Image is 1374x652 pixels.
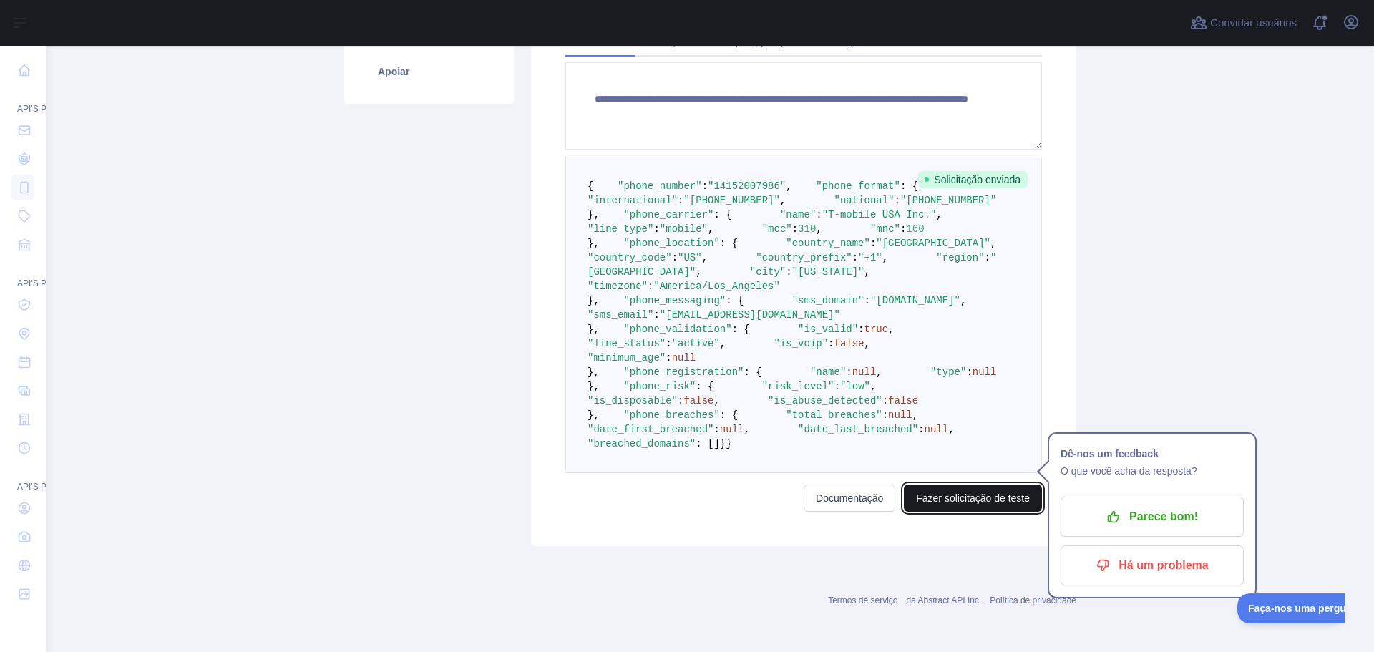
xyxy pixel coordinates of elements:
[720,424,744,435] span: null
[660,309,840,321] span: "[EMAIL_ADDRESS][DOMAIN_NAME]"
[822,209,937,220] span: "T-mobile USA Inc."
[708,223,713,235] span: ,
[588,424,713,435] span: "date_first_breached"
[378,66,409,77] font: Apoiar
[786,409,882,421] span: "total_breaches"
[623,323,731,335] span: "phone_validation"
[726,295,744,306] span: : {
[653,309,659,321] span: :
[1187,11,1300,34] button: Convidar usuários
[588,395,678,407] span: "is_disposable"
[828,595,897,605] a: Termos de serviço
[720,409,738,421] span: : {
[973,366,997,378] span: null
[780,195,786,206] span: ,
[864,295,870,306] span: :
[696,438,720,449] span: : []
[623,295,726,306] span: "phone_messaging"
[990,595,1076,605] font: Política de privacidade
[588,323,600,335] span: },
[888,409,912,421] span: null
[744,366,761,378] span: : {
[798,424,918,435] span: "date_last_breached"
[678,395,683,407] span: :
[792,223,798,235] span: :
[588,209,600,220] span: },
[912,409,918,421] span: ,
[936,252,984,263] span: "region"
[623,209,713,220] span: "phone_carrier"
[876,366,882,378] span: ,
[588,438,696,449] span: "breached_domains"
[588,223,653,235] span: "line_type"
[768,395,882,407] span: "is_abuse_detected"
[623,409,719,421] span: "phone_breaches"
[588,309,653,321] span: "sms_email"
[672,338,720,349] span: "active"
[713,395,719,407] span: ,
[870,238,876,249] span: :
[720,238,738,249] span: : {
[708,180,786,192] span: "14152007986"
[816,492,883,504] font: Documentação
[840,381,870,392] span: "low"
[1237,593,1345,623] iframe: Alternar Suporte ao Cliente
[11,9,124,21] font: Faça-nos uma pergunta
[918,424,924,435] span: :
[750,266,786,278] span: "city"
[660,223,708,235] span: "mobile"
[17,482,92,492] font: API'S PARA CRIAR
[588,352,666,364] span: "minimum_age"
[666,352,671,364] span: :
[792,266,864,278] span: "[US_STATE]"
[858,252,882,263] span: "+1"
[907,595,982,605] a: da Abstract API Inc.
[1061,448,1159,459] font: Dê-nos um feedback
[786,180,791,192] span: ,
[678,195,683,206] span: :
[864,266,870,278] span: ,
[816,223,822,235] span: ,
[672,352,696,364] span: null
[786,238,870,249] span: "country_name"
[696,266,701,278] span: ,
[882,252,888,263] span: ,
[870,295,960,306] span: "[DOMAIN_NAME]"
[713,209,731,220] span: : {
[744,424,749,435] span: ,
[852,366,877,378] span: null
[623,366,744,378] span: "phone_registration"
[900,223,906,235] span: :
[948,424,954,435] span: ,
[774,338,828,349] span: "is_voip"
[882,395,888,407] span: :
[780,209,816,220] span: "name"
[852,252,858,263] span: :
[618,180,702,192] span: "phone_number"
[588,338,666,349] span: "line_status"
[798,223,816,235] span: 310
[864,323,889,335] span: true
[588,238,600,249] span: },
[798,323,858,335] span: "is_valid"
[930,366,966,378] span: "type"
[990,238,996,249] span: ,
[588,195,678,206] span: "international"
[934,174,1020,185] font: Solicitação enviada
[588,366,600,378] span: },
[882,409,888,421] span: :
[936,209,942,220] span: ,
[702,180,708,192] span: :
[713,424,719,435] span: :
[756,252,852,263] span: "country_prefix"
[683,395,713,407] span: false
[985,252,990,263] span: :
[623,238,719,249] span: "phone_location"
[653,281,779,292] span: "America/Los_Angeles"
[966,366,972,378] span: :
[786,266,791,278] span: :
[925,424,949,435] span: null
[834,195,894,206] span: "national"
[916,492,1030,504] font: Fazer solicitação de teste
